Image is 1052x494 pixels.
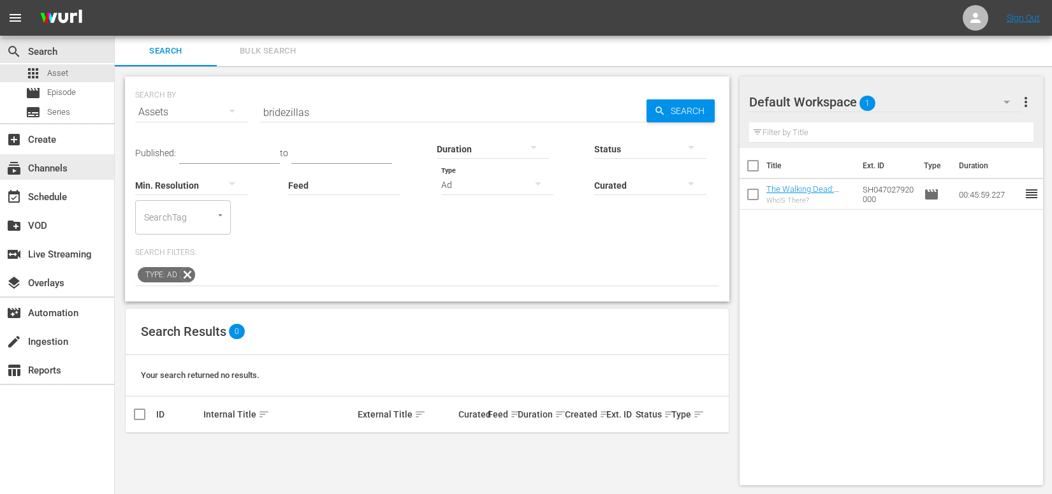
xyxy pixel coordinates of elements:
[122,44,209,59] span: Search
[6,247,22,262] span: Live Streaming
[6,189,22,205] span: Schedule
[6,132,22,147] span: Create
[8,10,23,25] span: menu
[565,407,603,422] div: Created
[924,187,939,202] span: Episode
[951,148,1028,184] th: Duration
[135,247,719,258] p: Search Filters:
[766,148,856,184] th: Title
[138,267,180,282] span: Type: Ad
[458,409,484,419] div: Curated
[47,86,76,99] span: Episode
[26,105,41,120] span: Series
[954,179,1024,210] td: 00:45:59.227
[6,44,22,59] span: Search
[916,148,951,184] th: Type
[859,90,875,117] span: 1
[6,334,22,349] span: Ingestion
[488,407,513,422] div: Feed
[6,161,22,176] span: Channels
[1018,87,1034,117] button: more_vert
[47,106,70,119] span: Series
[1024,186,1039,201] span: reorder
[858,179,919,210] td: SH047027920000
[135,148,176,158] span: Published:
[6,218,22,233] span: VOD
[518,407,561,422] div: Duration
[599,409,611,420] span: sort
[555,409,566,420] span: sort
[6,363,22,378] span: Reports
[1018,94,1034,110] span: more_vert
[636,407,668,422] div: Status
[1007,13,1040,23] a: Sign Out
[606,409,632,419] div: Ext. ID
[141,324,226,339] span: Search Results
[671,407,691,422] div: Type
[31,3,92,33] img: ans4CAIJ8jUAAAAAAAAAAAAAAAAAAAAAAAAgQb4GAAAAAAAAAAAAAAAAAAAAAAAAJMjXAAAAAAAAAAAAAAAAAAAAAAAAgAT5G...
[749,84,1023,120] div: Default Workspace
[666,99,715,122] span: Search
[414,409,426,420] span: sort
[203,407,353,422] div: Internal Title
[258,409,270,420] span: sort
[280,148,288,158] span: to
[47,67,68,80] span: Asset
[156,409,200,419] div: ID
[6,275,22,291] span: Overlays
[441,167,553,203] div: Ad
[358,407,455,422] div: External Title
[766,196,852,205] div: Who'S There?
[224,44,311,59] span: Bulk Search
[647,99,715,122] button: Search
[766,184,841,213] a: The Walking Dead: Dead City 102: Who's There?
[135,94,247,130] div: Assets
[855,148,916,184] th: Ext. ID
[26,66,41,81] span: Asset
[214,209,226,221] button: Open
[26,85,41,101] span: Episode
[141,370,259,380] span: Your search returned no results.
[664,409,675,420] span: sort
[510,409,522,420] span: sort
[6,305,22,321] span: Automation
[229,324,245,339] span: 0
